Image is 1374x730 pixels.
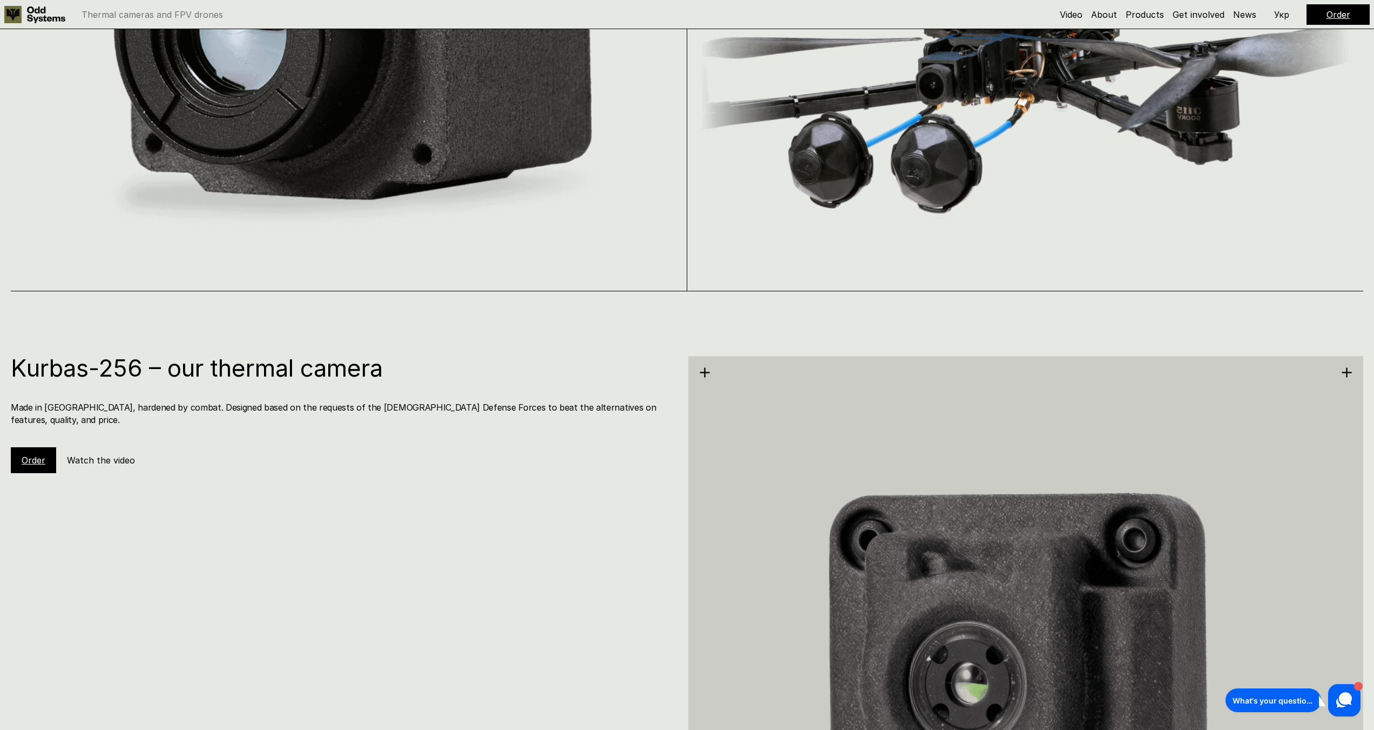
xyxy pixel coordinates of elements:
h1: Kurbas-256 – our thermal camera [11,356,675,380]
a: Video [1060,9,1082,20]
a: Order [1326,9,1350,20]
p: Укр [1274,10,1289,19]
a: Products [1126,9,1164,20]
h5: Watch the video [67,454,135,466]
a: News [1233,9,1256,20]
h4: Made in [GEOGRAPHIC_DATA], hardened by combat. Designed based on the requests of the [DEMOGRAPHIC... [11,401,675,426]
a: Get involved [1173,9,1224,20]
p: Thermal cameras and FPV drones [82,10,223,19]
a: About [1091,9,1117,20]
iframe: HelpCrunch [1223,681,1363,719]
a: Order [22,455,45,466]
